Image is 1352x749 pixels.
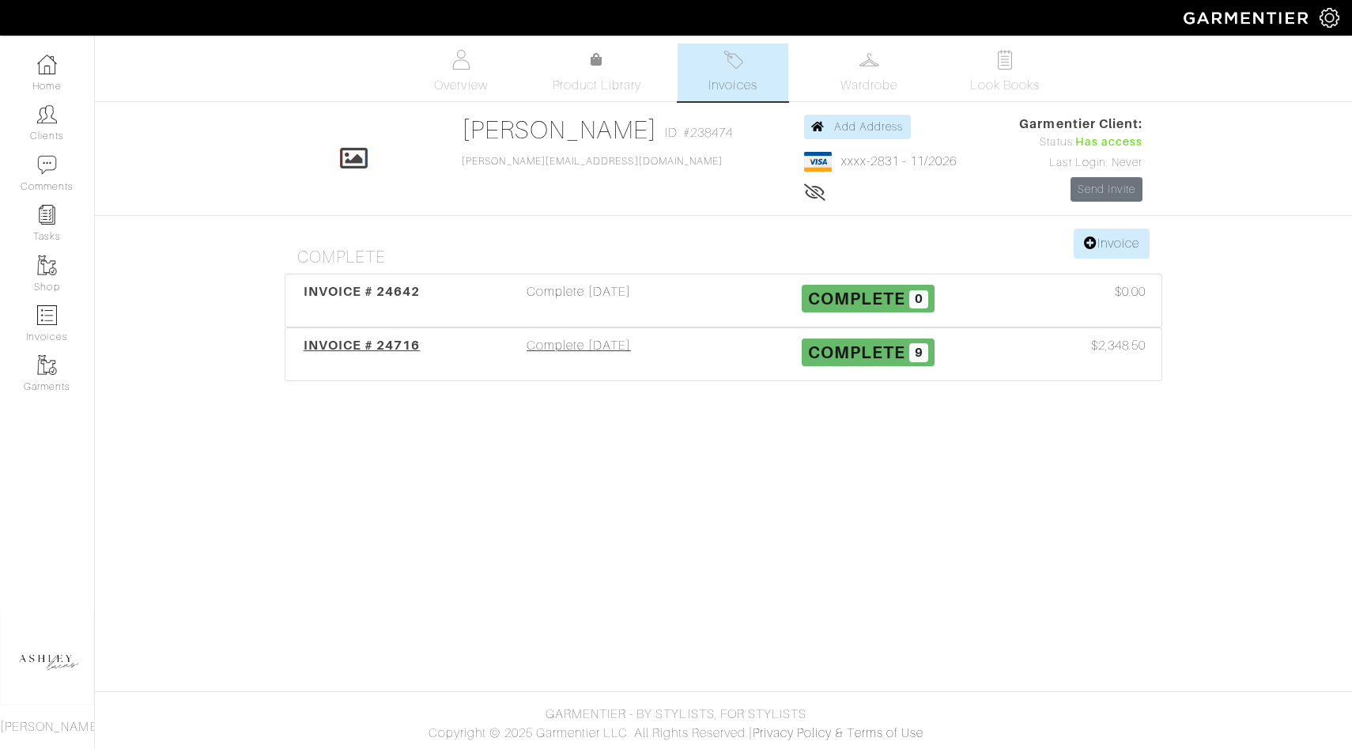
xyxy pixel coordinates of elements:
img: garments-icon-b7da505a4dc4fd61783c78ac3ca0ef83fa9d6f193b1c9dc38574b1d14d53ca28.png [37,255,57,275]
span: Overview [434,76,487,95]
span: Look Books [970,76,1040,95]
a: Privacy Policy & Terms of Use [753,726,923,740]
img: todo-9ac3debb85659649dc8f770b8b6100bb5dab4b48dedcbae339e5042a72dfd3cc.svg [995,50,1015,70]
img: orders-icon-0abe47150d42831381b5fb84f609e132dff9fe21cb692f30cb5eec754e2cba89.png [37,305,57,325]
span: 9 [909,343,928,362]
span: Wardrobe [840,76,897,95]
span: 0 [909,290,928,309]
img: orders-27d20c2124de7fd6de4e0e44c1d41de31381a507db9b33961299e4e07d508b8c.svg [723,50,743,70]
span: $2,348.50 [1091,336,1146,355]
a: Wardrobe [814,44,924,101]
img: garments-icon-b7da505a4dc4fd61783c78ac3ca0ef83fa9d6f193b1c9dc38574b1d14d53ca28.png [37,355,57,375]
span: $0.00 [1115,282,1146,301]
a: INVOICE # 24716 Complete [DATE] Complete 9 $2,348.50 [285,327,1162,381]
div: Complete [DATE] [434,282,723,319]
span: INVOICE # 24716 [304,338,421,353]
div: Complete [DATE] [434,336,723,373]
img: visa-934b35602734be37eb7d5d7e5dbcd2044c359bf20a24dc3361ca3fa54326a8a7.png [804,152,832,172]
div: Last Login: Never [1019,154,1142,172]
h4: Complete [297,248,1162,267]
img: basicinfo-40fd8af6dae0f16599ec9e87c0ef1c0a1fdea2edbe929e3d69a839185d80c458.svg [451,50,471,70]
div: Status: [1019,134,1142,151]
a: INVOICE # 24642 Complete [DATE] Complete 0 $0.00 [285,274,1162,327]
span: Garmentier Client: [1019,115,1142,134]
span: Copyright © 2025 Garmentier LLC. All Rights Reserved. [429,726,749,740]
img: clients-icon-6bae9207a08558b7cb47a8932f037763ab4055f8c8b6bfacd5dc20c3e0201464.png [37,104,57,124]
a: Look Books [950,44,1060,101]
a: Send Invite [1071,177,1143,202]
a: xxxx-2831 - 11/2026 [841,154,957,168]
img: gear-icon-white-bd11855cb880d31180b6d7d6211b90ccbf57a29d726f0c71d8c61bd08dd39cc2.png [1320,8,1339,28]
a: [PERSON_NAME][EMAIL_ADDRESS][DOMAIN_NAME] [462,156,723,167]
img: dashboard-icon-dbcd8f5a0b271acd01030246c82b418ddd0df26cd7fceb0bd07c9910d44c42f6.png [37,55,57,74]
span: Add Address [834,120,904,133]
span: Invoices [708,76,757,95]
img: comment-icon-a0a6a9ef722e966f86d9cbdc48e553b5cf19dbc54f86b18d962a5391bc8f6eb6.png [37,155,57,175]
span: ID: #238474 [665,123,734,142]
img: wardrobe-487a4870c1b7c33e795ec22d11cfc2ed9d08956e64fb3008fe2437562e282088.svg [859,50,879,70]
span: Complete [808,342,905,362]
a: Invoices [678,44,788,101]
span: INVOICE # 24642 [304,284,421,299]
span: Has access [1075,134,1143,151]
img: garmentier-logo-header-white-b43fb05a5012e4ada735d5af1a66efaba907eab6374d6393d1fbf88cb4ef424d.png [1176,4,1320,32]
a: Add Address [804,115,911,139]
a: Product Library [542,51,652,95]
span: Complete [808,289,905,308]
img: reminder-icon-8004d30b9f0a5d33ae49ab947aed9ed385cf756f9e5892f1edd6e32f2345188e.png [37,205,57,225]
a: [PERSON_NAME] [462,115,657,144]
a: Invoice [1074,229,1150,259]
a: Overview [406,44,516,101]
span: Product Library [553,76,642,95]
